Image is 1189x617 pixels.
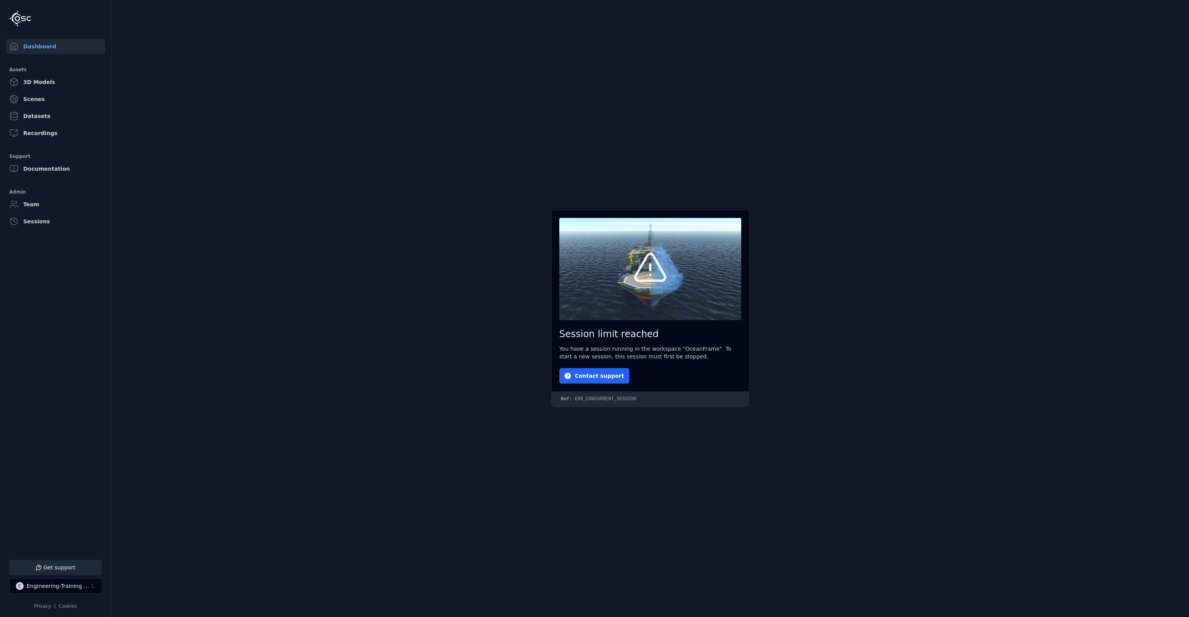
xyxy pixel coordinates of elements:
a: Datasets [6,108,105,124]
div: Admin [9,187,102,197]
div: E [16,582,24,590]
span: | [54,603,56,609]
a: Documentation [6,161,105,177]
div: Assets [9,65,102,74]
button: Select a workspace [9,578,102,594]
code: ERR_CONCURRENT_SESSION [552,391,749,407]
a: Cookies [59,603,77,609]
strong: Ref: [561,396,572,402]
a: Team [6,197,105,212]
a: 3D Models [6,74,105,90]
a: Privacy [34,603,51,609]
img: Logo [9,10,31,27]
a: Scenes [6,91,105,107]
a: Recordings [6,125,105,141]
div: Support [9,152,102,161]
a: Sessions [6,214,105,229]
div: You have a session running in the workspace "OceanFrame". To start a new session, this session mu... [559,345,741,360]
a: Dashboard [6,39,105,54]
button: Contact support [559,368,629,384]
h2: Session limit reached [559,328,741,340]
div: Engineering-Training (SSO Staging) [27,582,89,590]
button: Get support [9,560,102,575]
